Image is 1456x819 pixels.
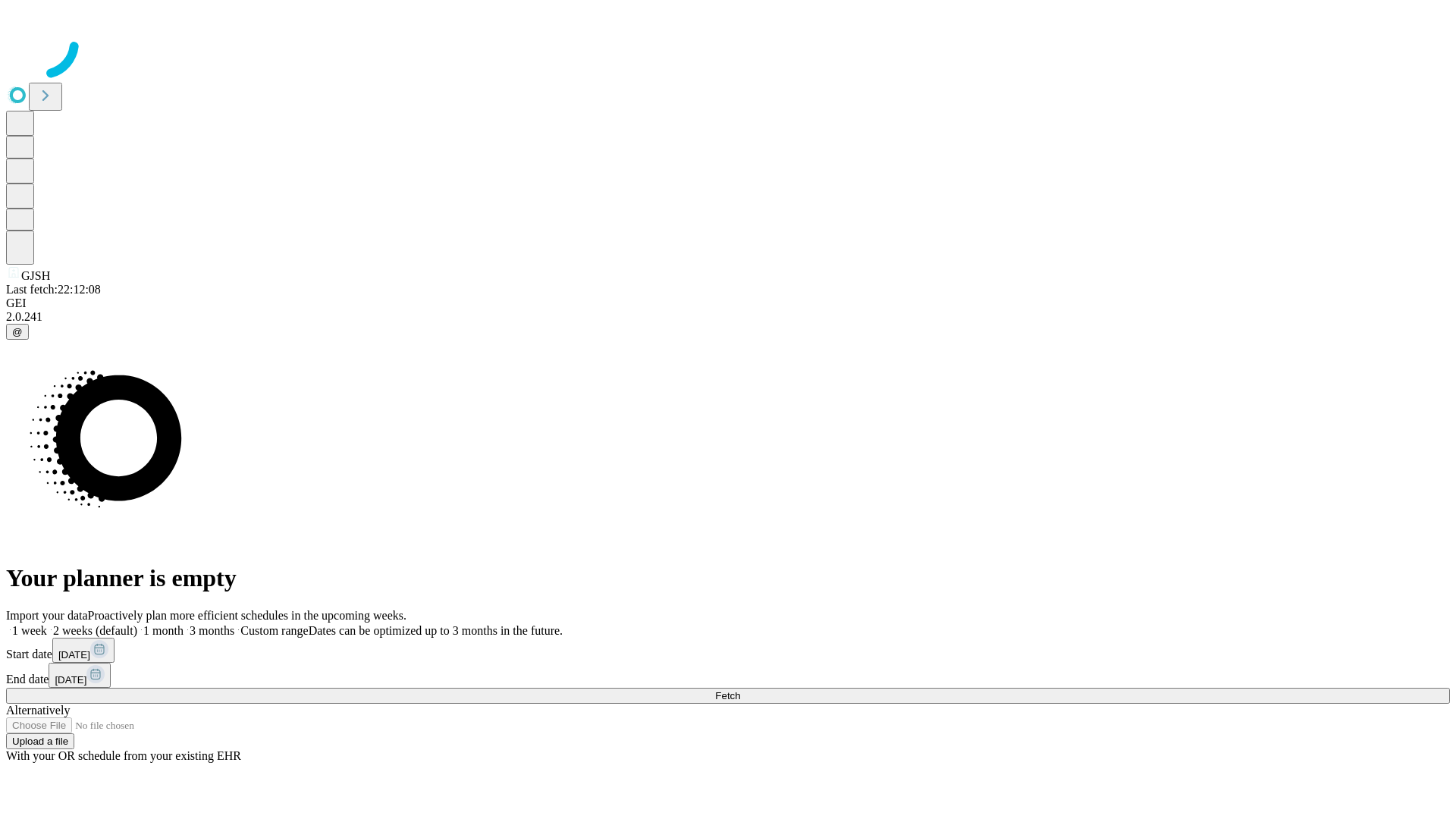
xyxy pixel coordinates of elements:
[6,609,88,622] span: Import your data
[6,324,29,340] button: @
[12,326,23,337] span: @
[6,688,1450,704] button: Fetch
[6,638,1450,663] div: Start date
[49,663,111,688] button: [DATE]
[6,663,1450,688] div: End date
[55,674,86,686] span: [DATE]
[52,638,115,663] button: [DATE]
[88,609,406,622] span: Proactively plan more efficient schedules in the upcoming weeks.
[143,624,184,637] span: 1 month
[6,733,74,749] button: Upload a file
[309,624,563,637] span: Dates can be optimized up to 3 months in the future.
[6,297,1450,310] div: GEI
[6,704,70,717] span: Alternatively
[6,749,241,762] span: With your OR schedule from your existing EHR
[21,269,50,282] span: GJSH
[6,564,1450,592] h1: Your planner is empty
[190,624,234,637] span: 3 months
[715,690,740,701] span: Fetch
[6,283,101,296] span: Last fetch: 22:12:08
[12,624,47,637] span: 1 week
[6,310,1450,324] div: 2.0.241
[53,624,137,637] span: 2 weeks (default)
[240,624,308,637] span: Custom range
[58,649,90,661] span: [DATE]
